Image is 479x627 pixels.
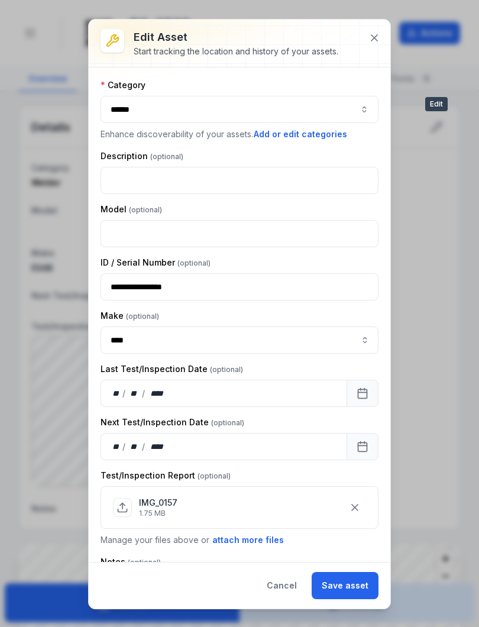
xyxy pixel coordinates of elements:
div: / [142,387,146,399]
div: month, [127,441,143,453]
button: attach more files [212,534,284,547]
button: Add or edit categories [253,128,348,141]
p: Enhance discoverability of your assets. [101,128,378,141]
div: / [122,387,127,399]
label: Notes [101,556,161,568]
div: year, [146,441,168,453]
label: ID / Serial Number [101,257,211,269]
input: asset-edit:cf[ca1b6296-9635-4ae3-ae60-00faad6de89d]-label [101,327,378,354]
div: day, [111,387,122,399]
div: month, [127,387,143,399]
button: Calendar [347,433,378,460]
button: Save asset [312,572,378,599]
label: Make [101,310,159,322]
label: Category [101,79,145,91]
span: Edit [425,97,448,111]
div: day, [111,441,122,453]
h3: Edit asset [134,29,338,46]
label: Last Test/Inspection Date [101,363,243,375]
label: Model [101,203,162,215]
div: / [122,441,127,453]
p: 1.75 MB [139,509,177,518]
p: Manage your files above or [101,534,378,547]
label: Test/Inspection Report [101,470,231,481]
button: Calendar [347,380,378,407]
p: IMG_0157 [139,497,177,509]
div: Start tracking the location and history of your assets. [134,46,338,57]
label: Description [101,150,183,162]
button: Cancel [257,572,307,599]
div: year, [146,387,168,399]
div: / [142,441,146,453]
label: Next Test/Inspection Date [101,416,244,428]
